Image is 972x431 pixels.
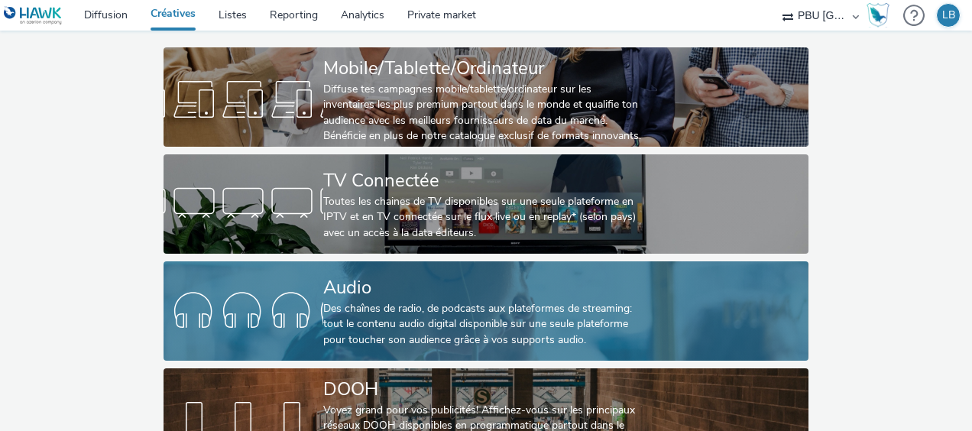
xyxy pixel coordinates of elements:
[942,4,955,27] div: LB
[4,6,63,25] img: undefined Logo
[323,55,643,82] div: Mobile/Tablette/Ordinateur
[323,274,643,301] div: Audio
[323,167,643,194] div: TV Connectée
[323,194,643,241] div: Toutes les chaines de TV disponibles sur une seule plateforme en IPTV et en TV connectée sur le f...
[323,376,643,403] div: DOOH
[323,301,643,348] div: Des chaînes de radio, de podcasts aux plateformes de streaming: tout le contenu audio digital dis...
[323,82,643,144] div: Diffuse tes campagnes mobile/tablette/ordinateur sur les inventaires les plus premium partout dan...
[164,154,808,254] a: TV ConnectéeToutes les chaines de TV disponibles sur une seule plateforme en IPTV et en TV connec...
[164,47,808,147] a: Mobile/Tablette/OrdinateurDiffuse tes campagnes mobile/tablette/ordinateur sur les inventaires le...
[867,3,896,28] a: Hawk Academy
[164,261,808,361] a: AudioDes chaînes de radio, de podcasts aux plateformes de streaming: tout le contenu audio digita...
[867,3,889,28] img: Hawk Academy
